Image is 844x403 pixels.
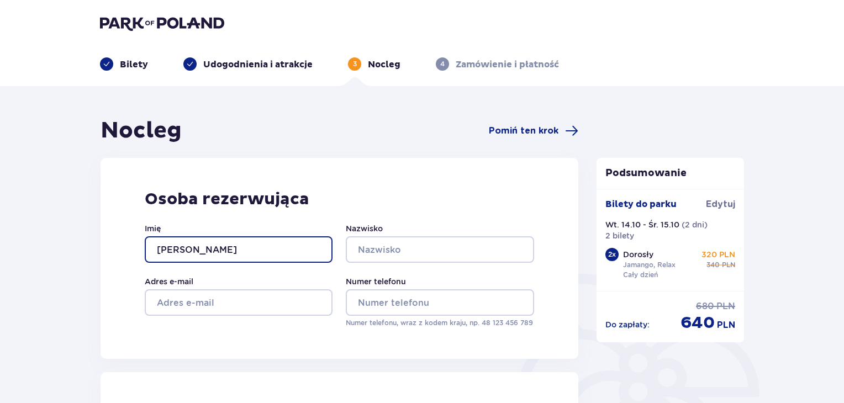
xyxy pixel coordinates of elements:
p: Wt. 14.10 - Śr. 15.10 [605,219,679,230]
p: Nocleg [368,59,400,71]
span: Pomiń ten krok [489,125,558,137]
p: Podsumowanie [597,167,745,180]
a: Pomiń ten krok [489,124,578,137]
p: Cały dzień [623,270,658,280]
div: 4Zamówienie i płatność [436,57,559,71]
div: Bilety [100,57,148,71]
p: Bilety [120,59,148,71]
p: Numer telefonu, wraz z kodem kraju, np. 48 ​123 ​456 ​789 [346,318,534,328]
p: Udogodnienia i atrakcje [203,59,313,71]
p: Jamango, Relax [623,260,676,270]
span: 680 [696,300,714,312]
div: 3Nocleg [348,57,400,71]
span: PLN [716,300,735,312]
span: 640 [681,312,715,333]
p: 320 PLN [701,249,735,260]
input: Nazwisko [346,236,534,263]
input: Adres e-mail [145,289,333,316]
p: 2 bilety [605,230,634,241]
span: PLN [722,260,735,270]
p: Do zapłaty : [605,319,650,330]
p: ( 2 dni ) [682,219,708,230]
span: 340 [706,260,720,270]
p: Zamówienie i płatność [456,59,559,71]
span: Edytuj [706,198,735,210]
label: Adres e-mail [145,276,193,287]
p: Dorosły [623,249,653,260]
div: Udogodnienia i atrakcje [183,57,313,71]
p: Osoba rezerwująca [145,189,534,210]
p: 4 [440,59,445,69]
h1: Nocleg [101,117,182,145]
input: Numer telefonu [346,289,534,316]
img: Park of Poland logo [100,15,224,31]
input: Imię [145,236,333,263]
div: 2 x [605,248,619,261]
p: Bilety do parku [605,198,677,210]
label: Nazwisko [346,223,383,234]
span: PLN [717,319,735,331]
p: 3 [353,59,357,69]
label: Imię [145,223,161,234]
label: Numer telefonu [346,276,406,287]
